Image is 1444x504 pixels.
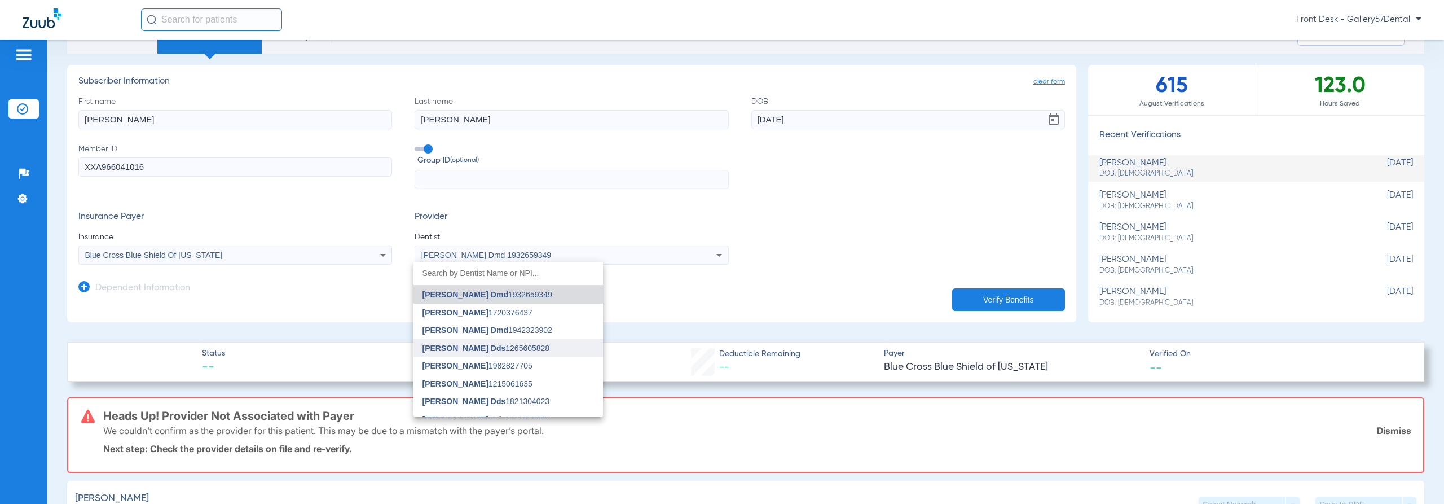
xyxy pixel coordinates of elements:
[422,308,488,317] span: [PERSON_NAME]
[422,415,506,424] span: [PERSON_NAME] Dds
[422,361,488,370] span: [PERSON_NAME]
[1388,450,1444,504] iframe: Chat Widget
[422,309,532,317] span: 1720376437
[422,326,552,334] span: 1942323902
[422,326,508,335] span: [PERSON_NAME] Dmd
[422,397,506,406] span: [PERSON_NAME] Dds
[422,344,550,352] span: 1265605828
[422,379,488,388] span: [PERSON_NAME]
[422,291,552,299] span: 1932659349
[422,290,508,299] span: [PERSON_NAME] Dmd
[422,380,532,388] span: 1215061635
[422,362,532,370] span: 1982827705
[422,344,506,353] span: [PERSON_NAME] Dds
[422,397,550,405] span: 1821304023
[413,262,603,285] input: dropdown search
[422,415,550,423] span: 1184769556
